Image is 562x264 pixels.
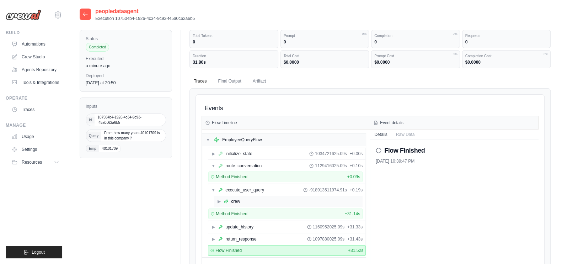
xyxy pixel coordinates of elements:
[9,64,62,75] a: Agents Repository
[465,39,547,45] dd: 0
[225,163,262,169] div: route_conversation
[6,122,62,128] div: Manage
[211,163,215,169] span: ▼
[9,157,62,168] button: Resources
[374,59,456,65] dd: $0.0000
[9,77,62,88] a: Tools & Integrations
[453,52,457,57] span: 0%
[392,130,419,139] button: Raw Data
[350,187,363,193] span: + 0.19s
[206,137,210,143] span: ▼
[345,211,360,217] span: + 31.14s
[193,39,275,45] dd: 0
[374,53,456,59] dt: Prompt Cost
[86,117,95,123] span: Id
[9,104,62,115] a: Traces
[9,38,62,50] a: Automations
[9,144,62,155] a: Settings
[9,51,62,63] a: Crew Studio
[284,33,366,38] dt: Prompt
[86,104,166,109] label: Inputs
[211,224,215,230] span: ▶
[284,39,366,45] dd: 0
[101,130,166,142] span: From how many years 40101709 is in this company ?
[526,230,562,264] iframe: Chat Widget
[6,246,62,258] button: Logout
[453,32,457,37] span: 0%
[211,236,215,242] span: ▶
[380,120,403,126] h3: Event details
[86,36,166,42] label: Status
[544,52,548,57] span: 0%
[86,56,166,62] label: Executed
[215,248,242,253] span: Flow Finished
[86,43,109,52] span: Completed
[95,114,166,126] span: 107504b4-1926-4c34-9c93-f45a0c62a6b5
[214,74,245,89] button: Final Output
[284,53,366,59] dt: Total Cost
[95,16,195,21] p: Execution 107504b4-1926-4c34-9c93-f45a0c62a6b5
[248,74,270,89] button: Artifact
[225,151,252,157] div: initialize_state
[225,236,256,242] div: return_response
[347,224,363,230] span: + 31.33s
[22,159,42,165] span: Resources
[370,130,392,139] button: Details
[216,174,247,180] span: Method Finished
[193,59,275,65] dd: 31.80s
[222,137,262,143] div: EmployeeQueryFlow
[284,59,366,65] dd: $0.0000
[315,163,347,169] span: 1129416025.09s
[6,95,62,101] div: Operate
[315,151,347,157] span: 1034721625.09s
[350,151,363,157] span: + 0.00s
[6,10,41,20] img: Logo
[384,146,425,155] h2: Flow Finished
[362,32,366,37] span: 0%
[374,39,456,45] dd: 0
[95,7,195,16] h2: peopledataagent
[374,33,456,38] dt: Completion
[211,151,215,157] span: ▶
[347,174,360,180] span: + 0.09s
[86,145,99,152] span: Emp
[225,187,264,193] div: execute_user_query
[32,249,45,255] span: Logout
[86,80,116,85] time: October 14, 2025 at 20:50 IST
[350,163,363,169] span: + 0.10s
[193,33,275,38] dt: Total Tokens
[211,187,215,193] span: ▼
[204,103,223,113] h2: Events
[212,120,237,126] h3: Flow Timeline
[309,187,347,193] span: -918913511974.91s
[217,199,221,204] span: ▶
[313,224,344,230] span: 1160952025.09s
[86,132,101,139] span: Query
[376,158,533,164] div: [DATE] 10:39:47 PM
[347,236,363,242] span: + 31.43s
[313,236,344,242] span: 1097880025.09s
[99,145,121,152] span: 40101709
[225,224,253,230] div: update_history
[231,199,240,204] div: crew
[465,53,547,59] dt: Completion Cost
[9,131,62,142] a: Usage
[86,63,110,68] time: October 15, 2025 at 22:39 IST
[193,53,275,59] dt: Duration
[6,30,62,36] div: Build
[348,248,363,253] span: + 31.52s
[465,33,547,38] dt: Requests
[189,74,211,89] button: Traces
[216,211,247,217] span: Method Finished
[86,73,166,79] label: Deployed
[465,59,547,65] dd: $0.0000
